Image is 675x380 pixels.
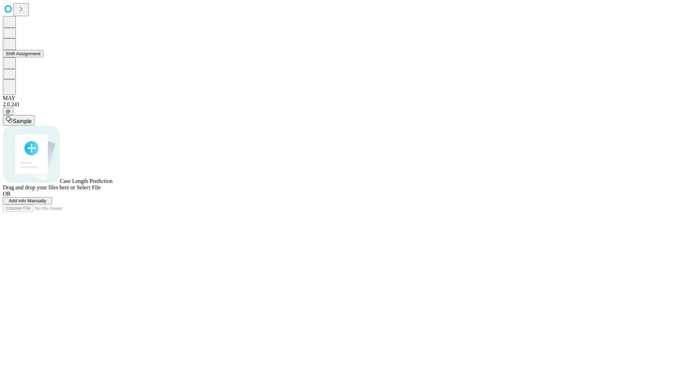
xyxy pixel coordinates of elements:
[3,101,672,108] div: 2.0.241
[3,115,34,126] button: Sample
[3,108,13,115] button: @
[3,191,11,197] span: OR
[6,109,11,114] span: @
[3,95,672,101] div: MAY
[9,198,46,203] span: Add Info Manually
[3,197,52,204] button: Add Info Manually
[60,178,112,184] span: Case Length Prediction
[3,184,75,190] span: Drag and drop your files here or
[3,50,43,57] button: Shift Assignment
[13,118,32,124] span: Sample
[77,184,101,190] span: Select File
